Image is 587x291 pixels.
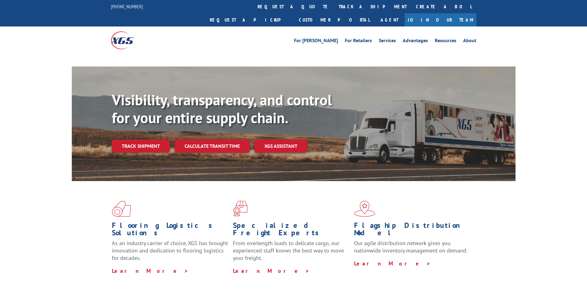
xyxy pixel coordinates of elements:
span: Our agile distribution network gives you nationwide inventory management on demand. [354,240,467,254]
img: xgs-icon-flagship-distribution-model-red [354,201,375,217]
a: Learn More > [112,267,189,274]
a: Learn More > [354,260,431,267]
h1: Flagship Distribution Model [354,222,471,240]
a: Advantages [403,38,428,45]
a: For [PERSON_NAME] [294,38,338,45]
a: Agent [374,13,405,26]
a: Request a pickup [205,13,294,26]
img: xgs-icon-focused-on-flooring-red [233,201,247,217]
p: From overlength loads to delicate cargo, our experienced staff knows the best way to move your fr... [233,240,349,267]
a: Calculate transit time [175,139,250,153]
a: Customer Portal [294,13,374,26]
img: xgs-icon-total-supply-chain-intelligence-red [112,201,131,217]
a: For Retailers [345,38,372,45]
h1: Specialized Freight Experts [233,222,349,240]
a: [PHONE_NUMBER] [111,3,143,10]
a: About [463,38,476,45]
a: Track shipment [112,139,170,152]
a: Join Our Team [405,13,476,26]
b: Visibility, transparency, and control for your entire supply chain. [112,90,332,127]
h1: Flooring Logistics Solutions [112,222,228,240]
a: Services [379,38,396,45]
a: Resources [435,38,456,45]
span: As an industry carrier of choice, XGS has brought innovation and dedication to flooring logistics... [112,240,228,261]
a: XGS ASSISTANT [255,139,307,153]
a: Learn More > [233,267,310,274]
